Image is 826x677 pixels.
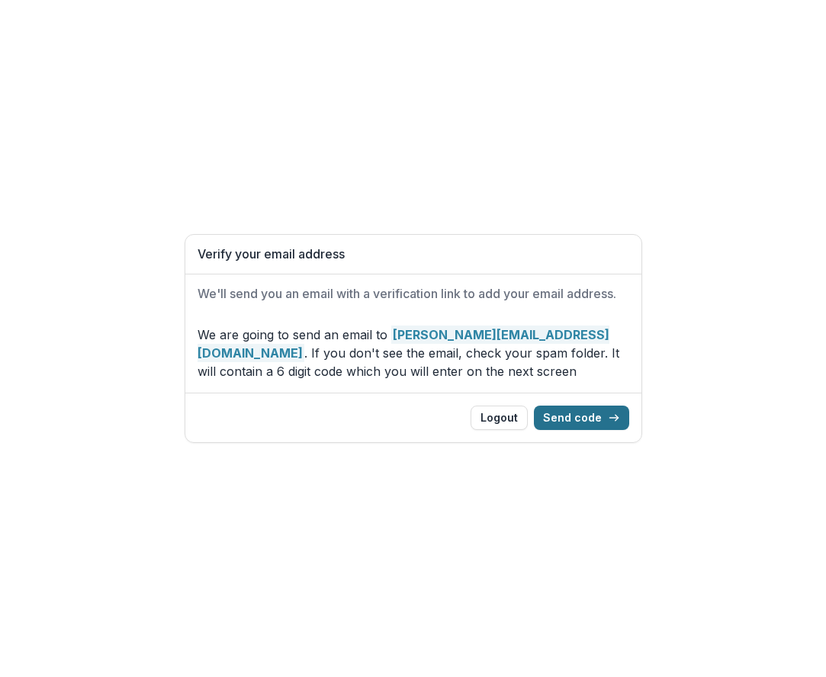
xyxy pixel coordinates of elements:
button: Send code [534,406,629,430]
h2: We'll send you an email with a verification link to add your email address. [198,287,629,301]
h1: Verify your email address [198,247,629,261]
strong: [PERSON_NAME][EMAIL_ADDRESS][DOMAIN_NAME] [198,326,609,362]
p: We are going to send an email to . If you don't see the email, check your spam folder. It will co... [198,326,629,380]
button: Logout [471,406,528,430]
